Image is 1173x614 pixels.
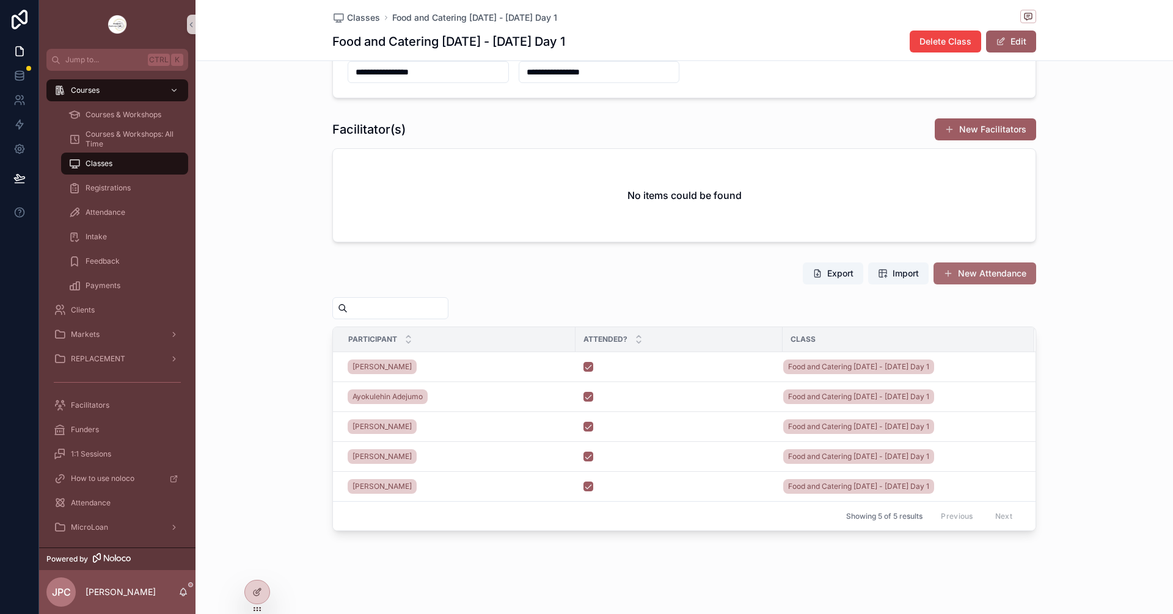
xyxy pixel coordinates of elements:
a: Attendance [61,201,188,223]
span: Food and Catering [DATE] - [DATE] Day 1 [788,482,929,491]
a: [PERSON_NAME] [348,417,568,436]
a: [PERSON_NAME] [348,359,417,374]
button: Edit [986,31,1036,52]
span: Courses [71,85,100,95]
span: MicroLoan [71,522,108,532]
a: Food and Catering [DATE] - [DATE] Day 1 [783,357,1020,377]
a: Markets [46,323,188,345]
button: Jump to...CtrlK [46,49,188,71]
span: Funders [71,425,99,435]
span: Attended? [583,334,627,344]
button: Import [868,262,929,284]
a: How to use noloco [46,468,188,489]
span: Intake [86,232,107,242]
a: Food and Catering [DATE] - [DATE] Day 1 [783,447,1020,466]
span: JPC [52,585,71,599]
span: Classes [347,12,380,24]
span: Courses & Workshops [86,110,161,120]
span: Attendance [86,208,125,217]
h1: Facilitator(s) [332,121,406,138]
p: [PERSON_NAME] [86,586,156,598]
span: [PERSON_NAME] [353,362,412,372]
a: Food and Catering [DATE] - [DATE] Day 1 [783,449,934,464]
span: Markets [71,330,100,339]
span: Classes [86,159,112,168]
button: Export [803,262,863,284]
a: Attendance [46,492,188,514]
span: REPLACEMENT [71,354,125,364]
span: Delete Class [919,35,971,48]
span: Jump to... [65,55,143,65]
a: MicroLoan [46,516,188,538]
div: scrollable content [39,71,195,547]
span: Attendance [71,498,111,508]
a: Courses [46,79,188,101]
a: Classes [332,12,380,24]
span: Food and Catering [DATE] - [DATE] Day 1 [788,422,929,432]
a: REPLACEMENT [46,348,188,370]
span: Facilitators [71,400,109,410]
button: Delete Class [910,31,981,52]
span: Food and Catering [DATE] - [DATE] Day 1 [788,362,929,372]
a: Food and Catering [DATE] - [DATE] Day 1 [783,479,934,494]
span: Ayokulehin Adejumo [353,392,423,402]
a: Classes [61,153,188,175]
span: Class [791,334,816,344]
span: Payments [86,281,120,291]
span: Courses & Workshops: All Time [86,129,176,149]
button: New Facilitators [935,118,1036,140]
a: Ayokulehin Adejumo [348,387,568,406]
img: App logo [108,15,127,34]
span: Food and Catering [DATE] - [DATE] Day 1 [788,452,929,461]
h1: Food and Catering [DATE] - [DATE] Day 1 [332,33,565,50]
a: Food and Catering [DATE] - [DATE] Day 1 [783,477,1020,496]
span: How to use noloco [71,474,134,483]
span: Ctrl [148,54,170,66]
a: Payments [61,275,188,297]
span: [PERSON_NAME] [353,452,412,461]
a: Food and Catering [DATE] - [DATE] Day 1 [392,12,557,24]
span: [PERSON_NAME] [353,482,412,491]
a: Food and Catering [DATE] - [DATE] Day 1 [783,359,934,374]
a: Powered by [39,547,195,570]
a: [PERSON_NAME] [348,447,568,466]
a: 1:1 Sessions [46,443,188,465]
span: 1:1 Sessions [71,449,111,459]
a: Courses & Workshops: All Time [61,128,188,150]
a: Food and Catering [DATE] - [DATE] Day 1 [783,419,934,434]
a: Feedback [61,250,188,272]
span: Import [893,267,919,280]
a: Facilitators [46,394,188,416]
a: Food and Catering [DATE] - [DATE] Day 1 [783,417,1020,436]
span: Clients [71,305,95,315]
a: [PERSON_NAME] [348,449,417,464]
button: New Attendance [934,262,1036,284]
span: Food and Catering [DATE] - [DATE] Day 1 [788,392,929,402]
a: [PERSON_NAME] [348,357,568,377]
span: Powered by [46,554,88,564]
a: Food and Catering [DATE] - [DATE] Day 1 [783,389,934,404]
a: [PERSON_NAME] [348,419,417,434]
span: Feedback [86,256,120,266]
span: Showing 5 of 5 results [846,511,923,521]
span: [PERSON_NAME] [353,422,412,432]
a: Intake [61,226,188,248]
a: Ayokulehin Adejumo [348,389,428,404]
a: [PERSON_NAME] [348,479,417,494]
a: [PERSON_NAME] [348,477,568,496]
span: Registrations [86,183,131,193]
a: Courses & Workshops [61,104,188,126]
a: Food and Catering [DATE] - [DATE] Day 1 [783,387,1020,406]
h2: No items could be found [627,188,742,203]
span: Participant [348,334,397,344]
a: Clients [46,299,188,321]
a: Registrations [61,177,188,199]
span: K [172,55,182,65]
a: Funders [46,419,188,441]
